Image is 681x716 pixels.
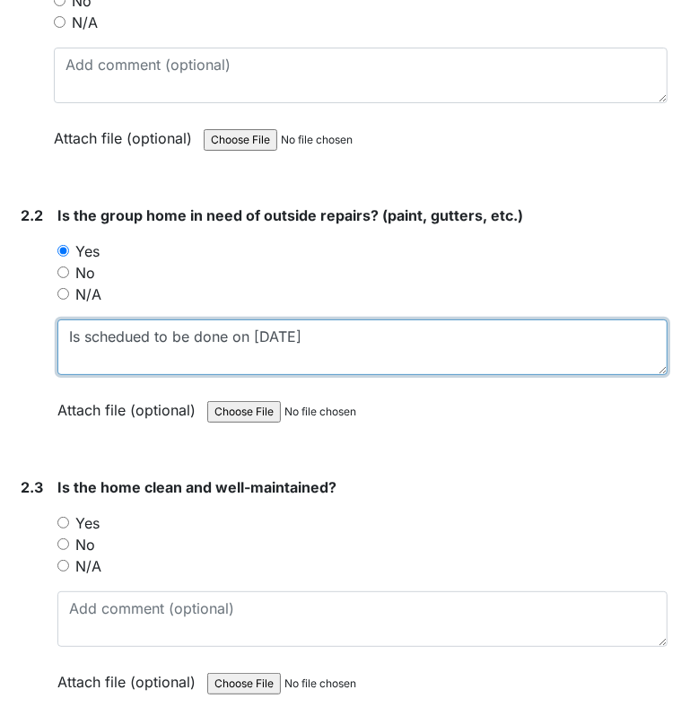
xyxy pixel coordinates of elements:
input: No [57,538,69,550]
label: Attach file (optional) [57,661,203,693]
label: No [75,262,95,284]
label: Attach file (optional) [57,389,203,421]
label: N/A [72,12,98,33]
input: Yes [57,245,69,257]
label: 2.2 [21,205,43,226]
label: Attach file (optional) [54,118,199,149]
span: Is the group home in need of outside repairs? (paint, gutters, etc.) [57,206,523,224]
input: Yes [57,517,69,528]
label: N/A [75,284,101,305]
span: Is the home clean and well-maintained? [57,478,336,496]
input: N/A [54,16,65,28]
label: No [75,534,95,555]
input: N/A [57,560,69,572]
label: Yes [75,512,100,534]
label: N/A [75,555,101,577]
input: N/A [57,288,69,300]
input: No [57,266,69,278]
label: Yes [75,240,100,262]
label: 2.3 [21,476,43,498]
